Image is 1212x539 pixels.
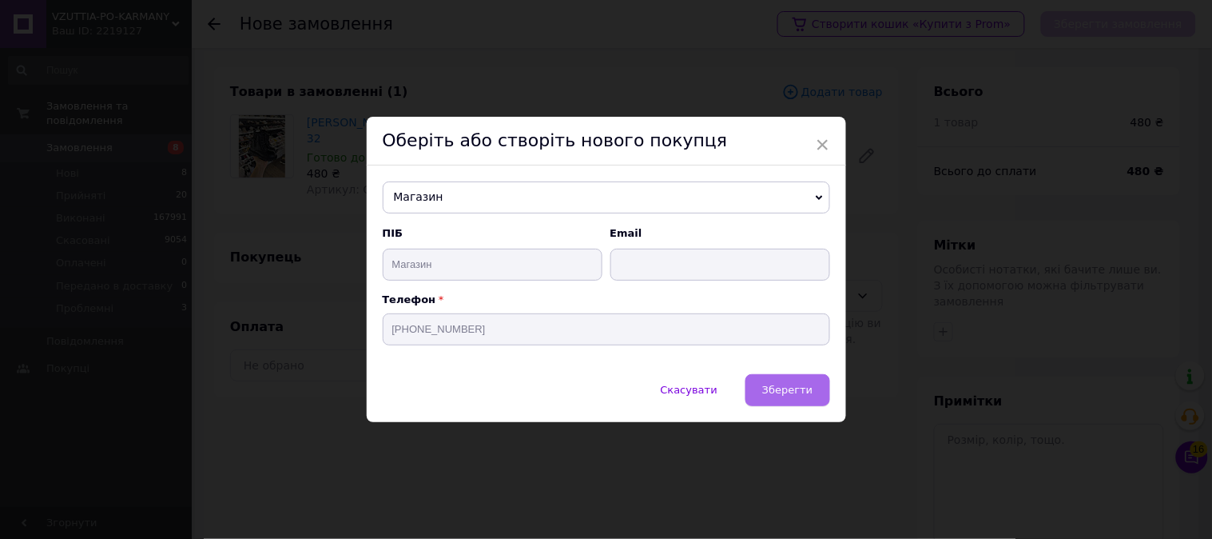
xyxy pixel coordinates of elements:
span: ПІБ [383,226,602,241]
button: Зберегти [745,374,829,406]
span: Магазин [383,182,830,214]
button: Скасувати [644,374,734,406]
span: × [816,131,830,158]
span: Зберегти [762,384,813,396]
span: Скасувати [661,384,717,396]
input: +38 096 0000000 [383,313,830,345]
span: Email [610,226,830,241]
p: Телефон [383,293,830,305]
div: Оберіть або створіть нового покупця [367,117,846,166]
